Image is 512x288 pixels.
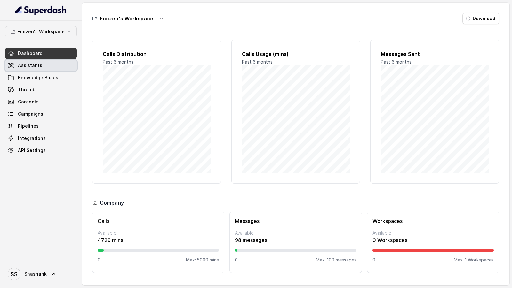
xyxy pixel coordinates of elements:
button: Download [462,13,499,24]
span: API Settings [18,147,46,154]
span: Knowledge Bases [18,74,58,81]
a: Assistants [5,60,77,71]
button: Ecozen's Workspace [5,26,77,37]
p: 98 messages [235,236,356,244]
p: Max: 5000 mins [186,257,219,263]
span: Assistants [18,62,42,69]
span: Threads [18,87,37,93]
h3: Messages [235,217,356,225]
a: Shashank [5,265,77,283]
h2: Messages Sent [381,50,489,58]
p: Max: 1 Workspaces [454,257,494,263]
p: 4729 mins [98,236,219,244]
span: Past 6 months [381,59,412,64]
img: light.svg [15,5,67,15]
a: Contacts [5,96,77,108]
span: Shashank [24,271,47,277]
p: Max: 100 messages [316,257,356,263]
p: 0 Workspaces [372,236,494,244]
span: Past 6 months [242,59,273,64]
h2: Calls Distribution [103,50,211,58]
a: Knowledge Bases [5,72,77,83]
span: Campaigns [18,111,43,117]
a: Dashboard [5,48,77,59]
a: Integrations [5,133,77,144]
p: Ecozen's Workspace [17,28,65,35]
a: Pipelines [5,120,77,132]
span: Contacts [18,99,39,105]
span: Past 6 months [103,59,133,64]
p: Available [98,230,219,236]
span: Dashboard [18,50,43,57]
p: Available [235,230,356,236]
span: Integrations [18,135,46,141]
p: 0 [235,257,238,263]
h2: Calls Usage (mins) [242,50,350,58]
h3: Ecozen's Workspace [100,15,153,22]
text: SS [11,271,18,277]
h3: Company [100,199,124,207]
h3: Workspaces [372,217,494,225]
p: 0 [98,257,100,263]
a: Campaigns [5,108,77,120]
h3: Calls [98,217,219,225]
p: 0 [372,257,375,263]
p: Available [372,230,494,236]
a: API Settings [5,145,77,156]
span: Pipelines [18,123,39,129]
a: Threads [5,84,77,95]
